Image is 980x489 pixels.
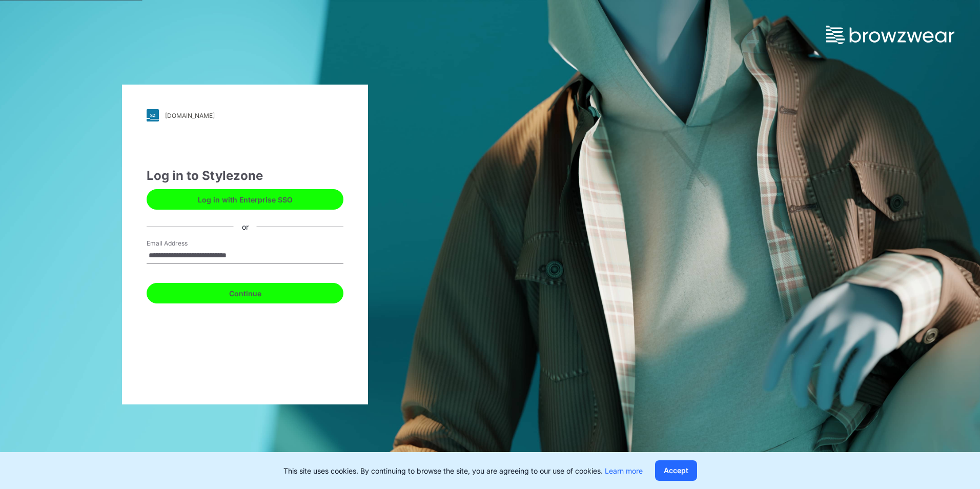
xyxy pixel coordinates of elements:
[283,465,643,476] p: This site uses cookies. By continuing to browse the site, you are agreeing to our use of cookies.
[826,26,954,44] img: browzwear-logo.73288ffb.svg
[147,283,343,303] button: Continue
[147,239,218,248] label: Email Address
[605,466,643,475] a: Learn more
[655,460,697,481] button: Accept
[147,189,343,210] button: Log in with Enterprise SSO
[147,109,343,121] a: [DOMAIN_NAME]
[147,167,343,185] div: Log in to Stylezone
[234,221,257,232] div: or
[147,109,159,121] img: svg+xml;base64,PHN2ZyB3aWR0aD0iMjgiIGhlaWdodD0iMjgiIHZpZXdCb3g9IjAgMCAyOCAyOCIgZmlsbD0ibm9uZSIgeG...
[165,112,215,119] div: [DOMAIN_NAME]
